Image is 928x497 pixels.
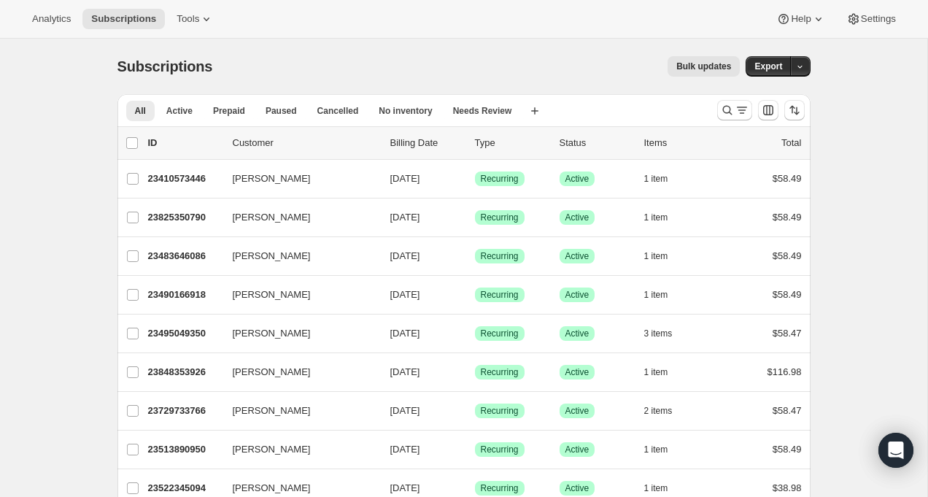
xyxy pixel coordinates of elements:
span: $58.47 [773,405,802,416]
span: [DATE] [390,328,420,339]
button: Help [767,9,834,29]
span: Bulk updates [676,61,731,72]
span: Recurring [481,250,519,262]
span: [PERSON_NAME] [233,365,311,380]
button: Bulk updates [668,56,740,77]
span: Help [791,13,811,25]
span: [DATE] [390,289,420,300]
div: 23490166918[PERSON_NAME][DATE]SuccessRecurringSuccessActive1 item$58.49 [148,285,802,305]
button: Export [746,56,791,77]
span: Analytics [32,13,71,25]
span: 1 item [644,482,668,494]
span: [DATE] [390,482,420,493]
div: Items [644,136,717,150]
span: $58.49 [773,444,802,455]
span: Settings [861,13,896,25]
p: 23495049350 [148,326,221,341]
p: 23522345094 [148,481,221,496]
div: 23495049350[PERSON_NAME][DATE]SuccessRecurringSuccessActive3 items$58.47 [148,323,802,344]
p: Customer [233,136,379,150]
p: 23729733766 [148,404,221,418]
span: 3 items [644,328,673,339]
p: 23490166918 [148,288,221,302]
span: No inventory [379,105,432,117]
button: 1 item [644,169,684,189]
span: 1 item [644,250,668,262]
button: [PERSON_NAME] [224,244,370,268]
button: [PERSON_NAME] [224,167,370,190]
span: 2 items [644,405,673,417]
span: Prepaid [213,105,245,117]
span: Needs Review [453,105,512,117]
button: [PERSON_NAME] [224,283,370,307]
p: 23825350790 [148,210,221,225]
span: 1 item [644,444,668,455]
span: [DATE] [390,212,420,223]
button: Sort the results [784,100,805,120]
span: Active [565,328,589,339]
span: 1 item [644,173,668,185]
button: Search and filter results [717,100,752,120]
button: Tools [168,9,223,29]
button: Subscriptions [82,9,165,29]
span: Active [565,289,589,301]
span: [PERSON_NAME] [233,288,311,302]
span: Active [565,405,589,417]
span: Paused [266,105,297,117]
span: [PERSON_NAME] [233,326,311,341]
button: 1 item [644,207,684,228]
span: [PERSON_NAME] [233,249,311,263]
span: [DATE] [390,173,420,184]
button: Settings [838,9,905,29]
span: Active [166,105,193,117]
span: [PERSON_NAME] [233,404,311,418]
span: [DATE] [390,405,420,416]
span: Recurring [481,212,519,223]
span: $116.98 [767,366,802,377]
span: [PERSON_NAME] [233,481,311,496]
span: $58.49 [773,212,802,223]
span: [PERSON_NAME] [233,172,311,186]
span: 1 item [644,289,668,301]
button: 1 item [644,439,684,460]
span: Active [565,250,589,262]
div: IDCustomerBilling DateTypeStatusItemsTotal [148,136,802,150]
div: 23483646086[PERSON_NAME][DATE]SuccessRecurringSuccessActive1 item$58.49 [148,246,802,266]
span: Recurring [481,173,519,185]
p: 23483646086 [148,249,221,263]
span: Subscriptions [117,58,213,74]
button: 3 items [644,323,689,344]
span: $58.49 [773,173,802,184]
p: Total [781,136,801,150]
span: Tools [177,13,199,25]
span: Recurring [481,482,519,494]
button: [PERSON_NAME] [224,399,370,423]
span: All [135,105,146,117]
span: $58.49 [773,289,802,300]
div: Open Intercom Messenger [878,433,913,468]
span: Active [565,444,589,455]
button: [PERSON_NAME] [224,322,370,345]
button: [PERSON_NAME] [224,361,370,384]
span: Active [565,173,589,185]
div: 23410573446[PERSON_NAME][DATE]SuccessRecurringSuccessActive1 item$58.49 [148,169,802,189]
span: Active [565,482,589,494]
button: Analytics [23,9,80,29]
p: 23410573446 [148,172,221,186]
span: Subscriptions [91,13,156,25]
span: $58.47 [773,328,802,339]
span: Cancelled [317,105,359,117]
span: [DATE] [390,250,420,261]
div: 23825350790[PERSON_NAME][DATE]SuccessRecurringSuccessActive1 item$58.49 [148,207,802,228]
p: Billing Date [390,136,463,150]
span: [DATE] [390,444,420,455]
button: 1 item [644,246,684,266]
p: Status [560,136,633,150]
span: Export [754,61,782,72]
span: Recurring [481,366,519,378]
span: $58.49 [773,250,802,261]
span: Active [565,212,589,223]
span: Recurring [481,328,519,339]
div: 23729733766[PERSON_NAME][DATE]SuccessRecurringSuccessActive2 items$58.47 [148,401,802,421]
span: $38.98 [773,482,802,493]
